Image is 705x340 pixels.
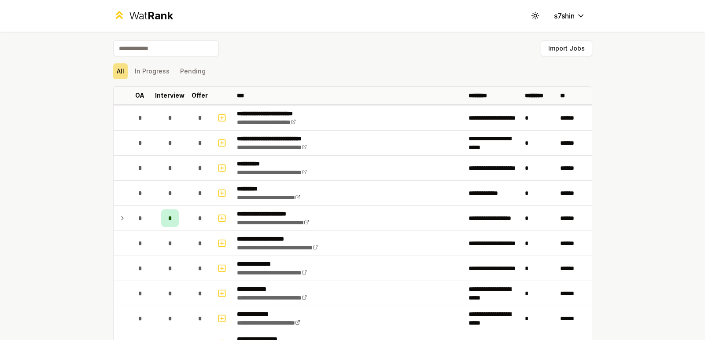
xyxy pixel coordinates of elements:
[135,91,144,100] p: OA
[131,63,173,79] button: In Progress
[155,91,185,100] p: Interview
[148,9,173,22] span: Rank
[177,63,209,79] button: Pending
[192,91,208,100] p: Offer
[554,11,575,21] span: s7shin
[547,8,592,24] button: s7shin
[129,9,173,23] div: Wat
[541,40,592,56] button: Import Jobs
[113,63,128,79] button: All
[113,9,173,23] a: WatRank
